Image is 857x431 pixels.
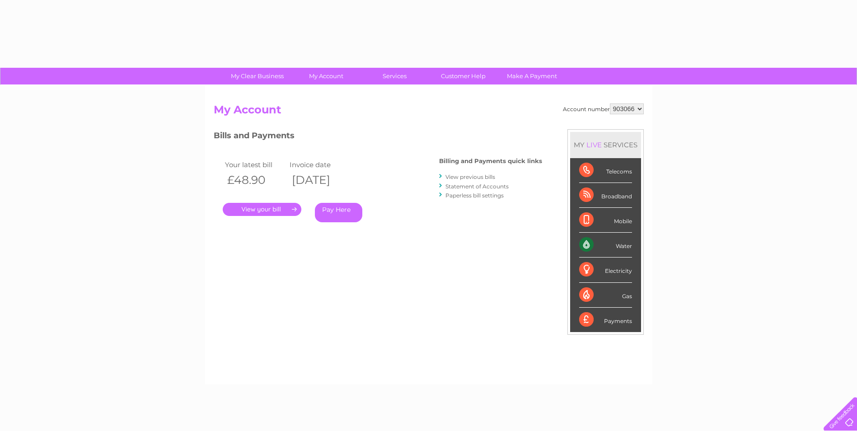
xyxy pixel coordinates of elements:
[223,159,288,171] td: Your latest bill
[289,68,363,84] a: My Account
[287,159,352,171] td: Invoice date
[585,141,604,149] div: LIVE
[579,208,632,233] div: Mobile
[445,192,504,199] a: Paperless bill settings
[579,183,632,208] div: Broadband
[445,173,495,180] a: View previous bills
[495,68,569,84] a: Make A Payment
[579,258,632,282] div: Electricity
[287,171,352,189] th: [DATE]
[445,183,509,190] a: Statement of Accounts
[214,129,542,145] h3: Bills and Payments
[579,308,632,332] div: Payments
[220,68,295,84] a: My Clear Business
[315,203,362,222] a: Pay Here
[563,103,644,114] div: Account number
[357,68,432,84] a: Services
[214,103,644,121] h2: My Account
[579,283,632,308] div: Gas
[579,158,632,183] div: Telecoms
[426,68,501,84] a: Customer Help
[439,158,542,164] h4: Billing and Payments quick links
[579,233,632,258] div: Water
[223,203,301,216] a: .
[223,171,288,189] th: £48.90
[570,132,641,158] div: MY SERVICES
